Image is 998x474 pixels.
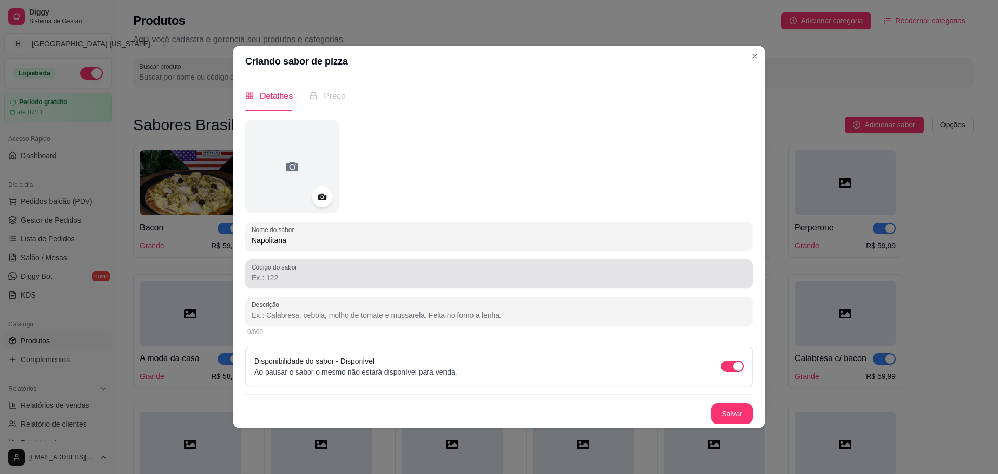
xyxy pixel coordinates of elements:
[252,310,746,321] input: Descrição
[247,328,751,336] div: 0/600
[245,92,254,100] span: appstore
[252,300,283,309] label: Descrição
[233,46,765,77] header: Criando sabor de pizza
[309,92,318,100] span: lock
[254,357,374,365] label: Disponibilidade do sabor - Disponível
[746,48,763,65] button: Close
[252,225,297,234] label: Nome do sabor
[324,92,346,100] span: Preço
[260,92,293,100] span: Detalhes
[254,367,457,377] p: Ao pausar o sabor o mesmo não estará disponível para venda.
[252,263,300,272] label: Código do sabor
[252,235,746,246] input: Nome do sabor
[711,403,753,424] button: Salvar
[252,273,746,283] input: Código do sabor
